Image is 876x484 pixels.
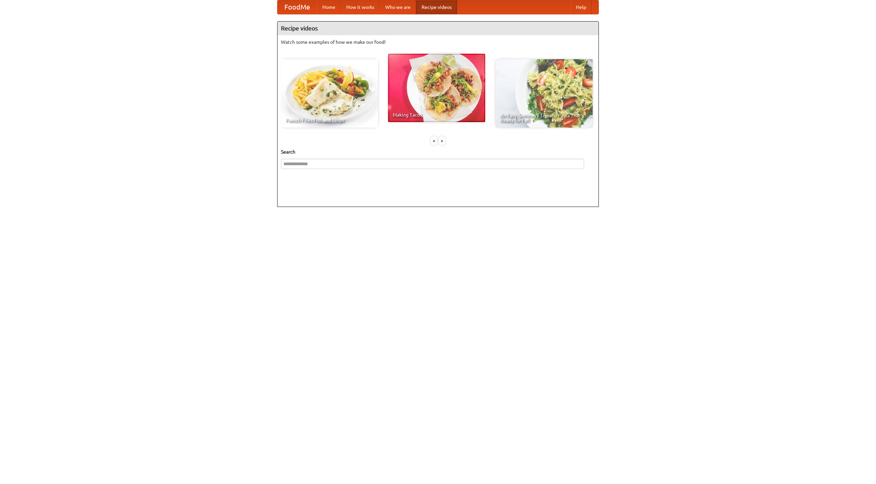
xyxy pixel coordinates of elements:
[393,113,480,117] span: Making Tacos
[570,0,592,14] a: Help
[341,0,380,14] a: How it works
[495,59,593,128] a: An Easy, Summery Tomato Pasta That's Ready for Fall
[431,136,437,145] div: «
[500,113,588,123] span: An Easy, Summery Tomato Pasta That's Ready for Fall
[380,0,416,14] a: Who we are
[281,148,595,155] h5: Search
[439,136,445,145] div: »
[281,59,378,128] a: French Fries Fish and Chips
[278,0,317,14] a: FoodMe
[286,118,373,123] span: French Fries Fish and Chips
[388,54,485,122] a: Making Tacos
[281,39,595,45] p: Watch some examples of how we make our food!
[317,0,341,14] a: Home
[416,0,457,14] a: Recipe videos
[278,22,598,35] h4: Recipe videos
